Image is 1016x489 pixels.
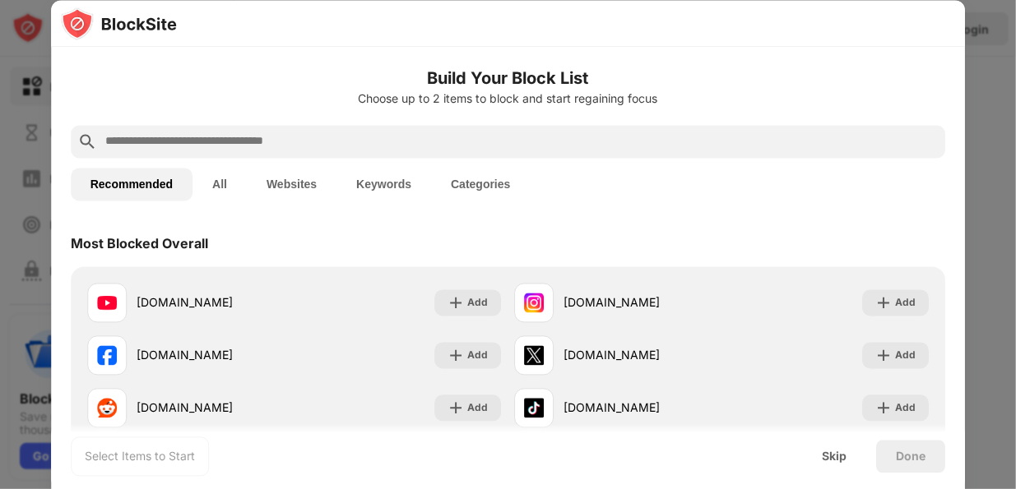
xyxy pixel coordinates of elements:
div: Skip [822,450,847,463]
div: Most Blocked Overall [71,235,208,251]
div: Add [895,399,916,416]
button: Keywords [336,168,431,201]
button: Categories [431,168,530,201]
img: search.svg [77,131,97,151]
img: logo-blocksite.svg [61,7,177,39]
button: All [193,168,247,201]
div: [DOMAIN_NAME] [137,294,295,311]
img: favicons [97,345,117,365]
div: Add [895,347,916,363]
img: favicons [97,398,117,417]
div: [DOMAIN_NAME] [564,399,722,417]
img: favicons [525,293,545,312]
div: Select Items to Start [85,448,195,464]
div: Choose up to 2 items to block and start regaining focus [71,92,946,105]
button: Websites [247,168,336,201]
div: [DOMAIN_NAME] [564,347,722,364]
img: favicons [525,398,545,417]
div: [DOMAIN_NAME] [137,399,295,417]
div: Done [896,450,926,463]
button: Recommended [71,168,193,201]
div: Add [468,347,489,363]
div: [DOMAIN_NAME] [564,294,722,311]
img: favicons [97,293,117,312]
div: Add [468,294,489,311]
div: Add [895,294,916,311]
div: Add [468,399,489,416]
img: favicons [525,345,545,365]
h6: Build Your Block List [71,66,946,90]
div: [DOMAIN_NAME] [137,347,295,364]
